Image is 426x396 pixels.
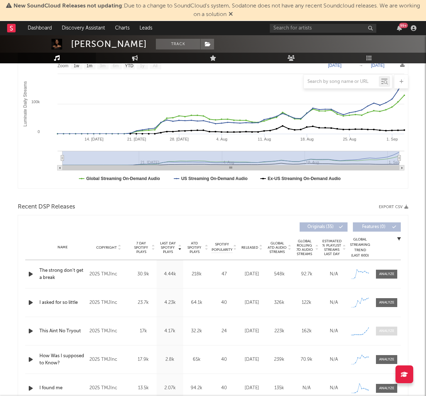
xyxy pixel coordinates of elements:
span: ATD Spotify Plays [185,241,204,254]
div: 4.17k [158,328,181,335]
div: N/A [322,299,346,306]
span: Estimated % Playlist Streams Last Day [322,239,342,256]
span: Copyright [96,245,117,250]
div: 17k [132,328,155,335]
span: Features ( 0 ) [357,225,390,229]
div: 17.9k [132,356,155,363]
div: N/A [322,328,346,335]
text: 11. Aug [258,137,271,141]
text: 1m [87,63,93,68]
div: Name [39,245,86,250]
text: 1. Sep [389,160,400,164]
span: Dismiss [229,12,233,17]
div: 2.8k [158,356,181,363]
div: N/A [322,356,346,363]
div: 40 [212,356,236,363]
text: Luminate Daily Streams [23,81,28,126]
a: Discovery Assistant [57,21,110,35]
div: 218k [185,271,208,278]
span: 7 Day Spotify Plays [132,241,151,254]
a: Dashboard [23,21,57,35]
span: Global ATD Audio Streams [267,241,287,254]
div: [DATE] [240,271,264,278]
svg: Luminate Daily Consumption [18,46,408,188]
div: N/A [322,271,346,278]
text: 100k [31,100,40,104]
div: 30.9k [132,271,155,278]
div: 2025 TMJInc [89,270,128,279]
div: 40 [212,385,236,392]
text: Ex-US Streaming On-Demand Audio [268,176,341,181]
div: [DATE] [240,356,264,363]
span: Recent DSP Releases [18,203,75,211]
div: 4.44k [158,271,181,278]
text: 6m [113,63,119,68]
text: → [359,63,363,68]
a: Leads [135,21,157,35]
span: Originals ( 35 ) [304,225,337,229]
div: 94.2k [185,385,208,392]
div: 92.7k [295,271,318,278]
button: Export CSV [379,205,408,209]
div: 40 [212,299,236,306]
div: 70.9k [295,356,318,363]
div: 32.2k [185,328,208,335]
text: 1. Sep [387,137,398,141]
span: New SoundCloud Releases not updating [13,3,122,9]
div: 2.07k [158,385,181,392]
text: 18. Aug [300,137,313,141]
span: Global Rolling 7D Audio Streams [295,239,314,256]
text: 14. [DATE] [84,137,103,141]
button: Originals(35) [300,222,348,232]
text: 4. Aug [216,137,227,141]
a: I asked for so little [39,299,86,306]
div: 23.7k [132,299,155,306]
button: Features(0) [353,222,401,232]
text: Global Streaming On-Demand Audio [86,176,160,181]
div: 64.1k [185,299,208,306]
div: 65k [185,356,208,363]
span: Released [241,245,258,250]
a: How Was I supposed to Know? [39,353,86,366]
div: 4.23k [158,299,181,306]
div: 122k [295,299,318,306]
a: This Aint No Tryout [39,328,86,335]
div: [DATE] [240,328,264,335]
text: All [153,63,157,68]
div: 2025 TMJInc [89,327,128,336]
div: Global Streaming Trend (Last 60D) [349,237,371,258]
text: 3m [100,63,106,68]
text: [DATE] [371,63,384,68]
button: Track [156,39,200,49]
div: 24 [212,328,236,335]
div: 99 + [399,23,408,28]
text: 28. [DATE] [170,137,189,141]
text: 1y [140,63,144,68]
div: [DATE] [240,385,264,392]
div: 2025 TMJInc [89,299,128,307]
input: Search for artists [270,24,376,33]
text: [DATE] [328,63,342,68]
a: Charts [110,21,135,35]
div: 135k [267,385,291,392]
input: Search by song name or URL [304,79,379,85]
div: 326k [267,299,291,306]
text: 1w [74,63,80,68]
text: Zoom [58,63,69,68]
text: 25. Aug [343,137,356,141]
span: : Due to a change to SoundCloud's system, Sodatone does not have any recent Soundcloud releases. ... [13,3,420,17]
a: The strong don't get a break [39,267,86,281]
div: [DATE] [240,299,264,306]
div: 239k [267,356,291,363]
span: Last Day Spotify Plays [158,241,177,254]
div: 13.5k [132,385,155,392]
a: I found me [39,385,86,392]
div: 2025 TMJInc [89,384,128,392]
div: 2025 TMJInc [89,355,128,364]
span: Spotify Popularity [212,242,233,253]
div: [PERSON_NAME] [71,39,147,49]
